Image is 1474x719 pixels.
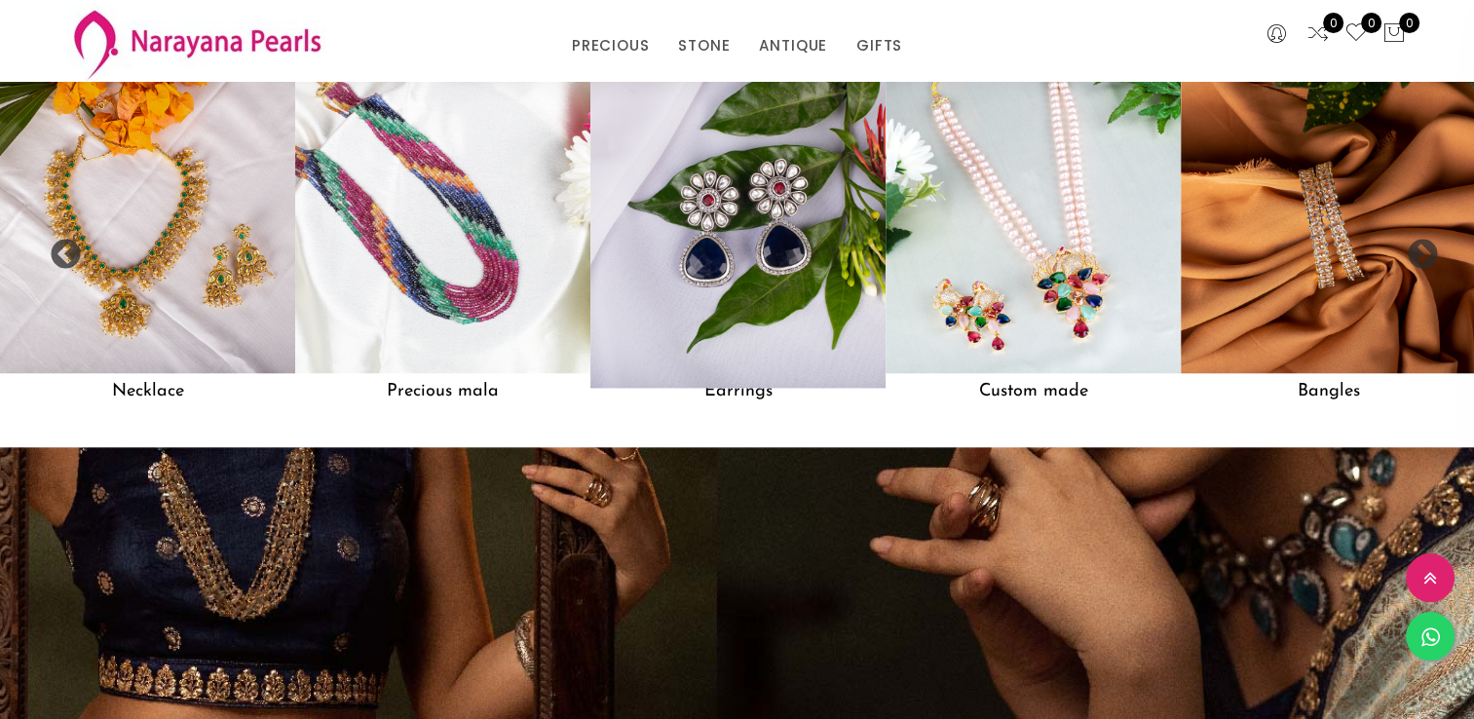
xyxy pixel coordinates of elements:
h5: Earrings [590,373,886,410]
button: Next [1406,239,1425,258]
button: 0 [1382,21,1406,47]
img: Earrings [576,63,900,388]
span: 0 [1399,13,1419,33]
a: PRECIOUS [572,31,649,60]
img: Precious mala [295,78,590,373]
img: Custom made [886,78,1181,373]
a: 0 [1306,21,1330,47]
a: STONE [678,31,730,60]
span: 0 [1323,13,1343,33]
a: GIFTS [856,31,902,60]
h5: Precious mala [295,373,590,410]
a: 0 [1344,21,1368,47]
a: ANTIQUE [759,31,827,60]
span: 0 [1361,13,1381,33]
h5: Custom made [886,373,1181,410]
button: Previous [49,239,68,258]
